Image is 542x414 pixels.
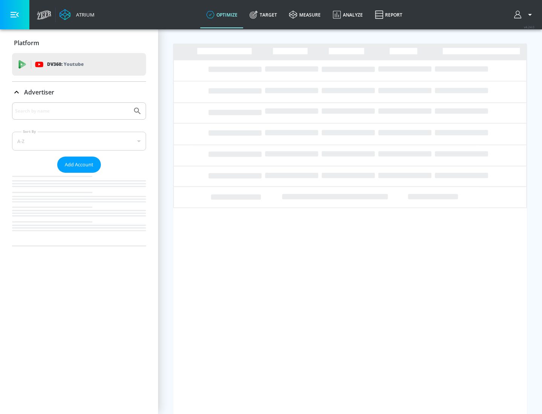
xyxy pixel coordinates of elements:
span: Add Account [65,160,93,169]
label: Sort By [21,129,38,134]
nav: list of Advertiser [12,173,146,246]
span: v 4.24.0 [524,25,534,29]
p: Advertiser [24,88,54,96]
a: Target [244,1,283,28]
div: Atrium [73,11,94,18]
a: Analyze [327,1,369,28]
div: DV360: Youtube [12,53,146,76]
p: DV360: [47,60,84,68]
button: Add Account [57,157,101,173]
div: Advertiser [12,102,146,246]
a: optimize [200,1,244,28]
p: Youtube [64,60,84,68]
p: Platform [14,39,39,47]
div: Platform [12,32,146,53]
div: Advertiser [12,82,146,103]
div: A-Z [12,132,146,151]
input: Search by name [15,106,129,116]
a: Atrium [59,9,94,20]
a: measure [283,1,327,28]
a: Report [369,1,408,28]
